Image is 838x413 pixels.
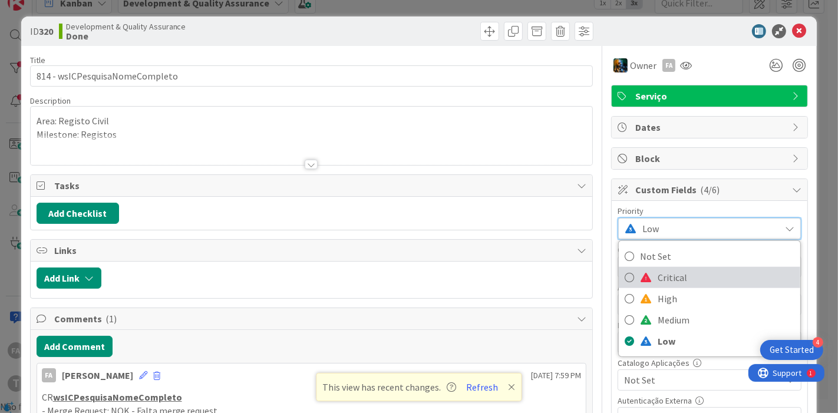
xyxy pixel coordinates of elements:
[613,58,628,72] img: JC
[658,269,794,286] span: Critical
[662,59,675,72] div: FA
[760,340,823,360] div: Open Get Started checklist, remaining modules: 4
[323,380,457,394] span: This view has recent changes.
[54,243,572,257] span: Links
[66,31,186,41] b: Done
[658,332,794,350] span: Low
[54,179,572,193] span: Tasks
[635,183,786,197] span: Custom Fields
[37,336,113,357] button: Add Comment
[37,203,119,224] button: Add Checklist
[30,65,593,87] input: type card name here...
[635,89,786,103] span: Serviço
[66,22,186,31] span: Development & Quality Assurance
[619,267,800,288] a: Critical
[618,283,801,292] div: Area
[619,288,800,309] a: High
[463,379,503,395] button: Refresh
[42,391,582,404] p: CR
[658,290,794,308] span: High
[37,114,587,128] p: Area: Registo Civil
[640,247,794,265] span: Not Set
[618,207,801,215] div: Priority
[37,267,101,289] button: Add Link
[30,55,45,65] label: Title
[30,95,71,106] span: Description
[54,312,572,326] span: Comments
[624,372,775,388] span: Not Set
[42,368,56,382] div: FA
[619,246,800,267] a: Not Set
[630,58,656,72] span: Owner
[62,368,133,382] div: [PERSON_NAME]
[635,151,786,166] span: Block
[61,5,64,14] div: 1
[531,369,581,382] span: [DATE] 7:59 PM
[618,397,801,405] div: Autenticação Externa
[642,220,774,237] span: Low
[618,359,801,367] div: Catalogo Aplicações
[618,321,801,329] div: Milestone
[53,391,182,403] u: wsICPesquisaNomeCompleto
[39,25,53,37] b: 320
[37,128,587,141] p: Milestone: Registos
[700,184,720,196] span: ( 4/6 )
[813,337,823,348] div: 4
[25,2,54,16] span: Support
[770,344,814,356] div: Get Started
[105,313,117,325] span: ( 1 )
[619,309,800,331] a: Medium
[635,120,786,134] span: Dates
[30,24,53,38] span: ID
[658,311,794,329] span: Medium
[619,331,800,352] a: Low
[618,246,801,254] div: Complexidade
